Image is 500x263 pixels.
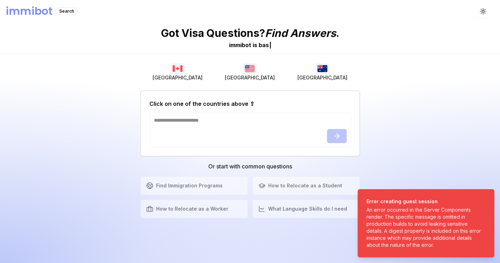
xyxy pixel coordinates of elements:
[229,41,257,49] div: immibot is
[366,198,483,205] div: Error creating guest session
[225,74,275,81] span: [GEOGRAPHIC_DATA]
[153,74,203,81] span: [GEOGRAPHIC_DATA]
[297,74,347,81] span: [GEOGRAPHIC_DATA]
[6,5,53,18] h1: immibot
[269,41,271,49] span: |
[140,162,360,171] h3: Or start with common questions
[315,63,329,74] img: Australia flag
[161,27,339,39] p: Got Visa Questions? .
[171,63,185,74] img: Canada flag
[265,27,336,39] span: Find Answers
[259,41,269,49] span: b a s
[149,100,254,108] h2: Click on one of the countries above ⇧
[366,206,483,249] div: An error occurred in the Server Components render. The specific message is omitted in production ...
[243,63,257,74] img: USA flag
[55,7,78,15] div: Search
